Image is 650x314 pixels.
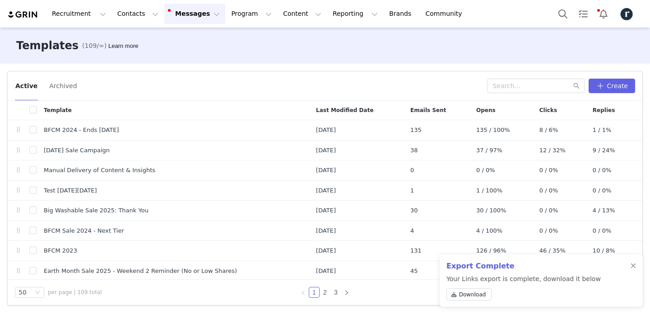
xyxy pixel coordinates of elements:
[331,287,341,297] a: 3
[410,106,446,114] span: Emails Sent
[16,37,79,54] h3: Templates
[410,267,418,276] span: 45
[593,106,615,114] span: Replies
[107,42,140,51] div: Tooltip anchor
[476,246,506,255] span: 126 / 96%
[316,126,336,135] span: [DATE]
[539,186,558,195] span: 0 / 0%
[476,126,510,135] span: 135 / 100%
[7,10,39,19] img: grin logo
[539,206,558,215] span: 0 / 0%
[164,4,225,24] button: Messages
[344,290,349,295] i: icon: right
[316,186,336,195] span: [DATE]
[384,4,419,24] a: Brands
[309,287,319,297] a: 1
[19,287,27,297] div: 50
[539,226,558,235] span: 0 / 0%
[410,166,414,175] span: 0
[410,186,414,195] span: 1
[44,246,77,255] span: BFCM 2023
[316,267,336,276] span: [DATE]
[573,4,593,24] a: Tasks
[539,146,566,155] span: 12 / 32%
[459,291,486,299] span: Download
[476,106,496,114] span: Opens
[446,288,492,300] a: Download
[446,274,601,304] p: Your Links export is complete, download it below
[316,246,336,255] span: [DATE]
[420,4,472,24] a: Community
[44,126,119,135] span: BFCM 2024 - Ends [DATE]
[316,166,336,175] span: [DATE]
[44,106,72,114] span: Template
[320,287,330,298] li: 2
[316,146,336,155] span: [DATE]
[539,246,566,255] span: 46 / 35%
[15,79,38,93] button: Active
[476,226,502,235] span: 4 / 100%
[301,290,306,295] i: icon: left
[476,206,506,215] span: 30 / 100%
[594,4,613,24] button: Notifications
[316,206,336,215] span: [DATE]
[316,226,336,235] span: [DATE]
[539,166,558,175] span: 0 / 0%
[44,206,149,215] span: Big Washable Sale 2025: Thank You
[330,287,341,298] li: 3
[573,83,580,89] i: icon: search
[44,226,124,235] span: BFCM Sale 2024 - Next Tier
[316,106,373,114] span: Last Modified Date
[410,126,422,135] span: 135
[82,41,107,51] span: (109/∞)
[278,4,327,24] button: Content
[614,7,643,21] button: Profile
[44,186,97,195] span: Test [DATE][DATE]
[49,79,77,93] button: Archived
[539,126,558,135] span: 8 / 6%
[553,4,573,24] button: Search
[341,287,352,298] li: Next Page
[48,288,102,296] span: per page | 109 total
[589,79,635,93] button: Create
[410,246,422,255] span: 131
[410,226,414,235] span: 4
[476,186,502,195] span: 1 / 100%
[226,4,277,24] button: Program
[46,4,111,24] button: Recruitment
[44,166,155,175] span: Manual Delivery of Content & Insights
[112,4,164,24] button: Contacts
[320,287,330,297] a: 2
[446,261,601,272] h2: Export Complete
[410,206,418,215] span: 30
[487,79,585,93] input: Search...
[298,287,309,298] li: Previous Page
[619,7,634,21] img: 1f45c7a0-75d0-4cb6-a033-eed358b362f0.jpg
[476,166,495,175] span: 0 / 0%
[539,106,557,114] span: Clicks
[410,146,418,155] span: 38
[309,287,320,298] li: 1
[44,267,237,276] span: Earth Month Sale 2025 - Weekend 2 Reminder (No or Low Shares)
[44,146,110,155] span: [DATE] Sale Campaign
[476,146,502,155] span: 37 / 97%
[35,290,40,296] i: icon: down
[327,4,383,24] button: Reporting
